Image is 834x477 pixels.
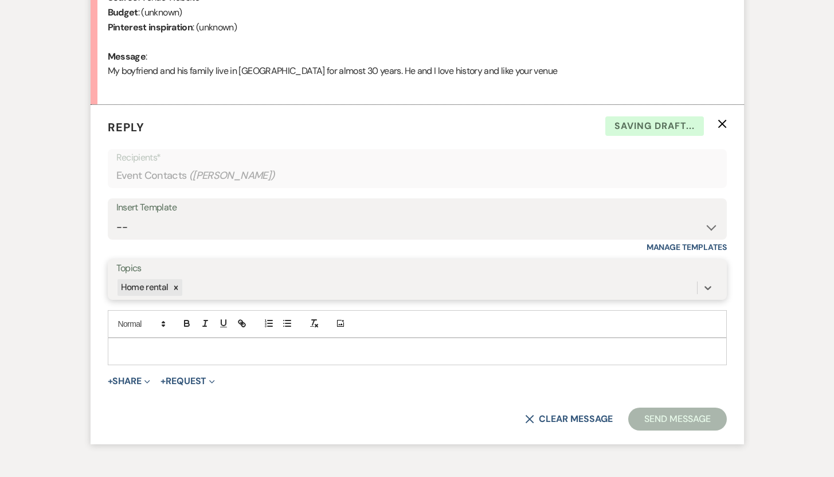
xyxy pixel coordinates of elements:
div: Insert Template [116,200,718,216]
a: Manage Templates [647,242,727,252]
p: Recipients* [116,150,718,165]
div: Home rental [118,279,170,296]
button: Share [108,377,151,386]
b: Message [108,50,146,62]
button: Request [160,377,215,386]
label: Topics [116,260,718,277]
span: Saving draft... [605,116,704,136]
span: ( [PERSON_NAME] ) [189,168,275,183]
div: Event Contacts [116,165,718,187]
button: Send Message [628,408,726,431]
span: Reply [108,120,144,135]
b: Budget [108,6,138,18]
b: Pinterest inspiration [108,21,193,33]
span: + [160,377,166,386]
span: + [108,377,113,386]
button: Clear message [525,415,612,424]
